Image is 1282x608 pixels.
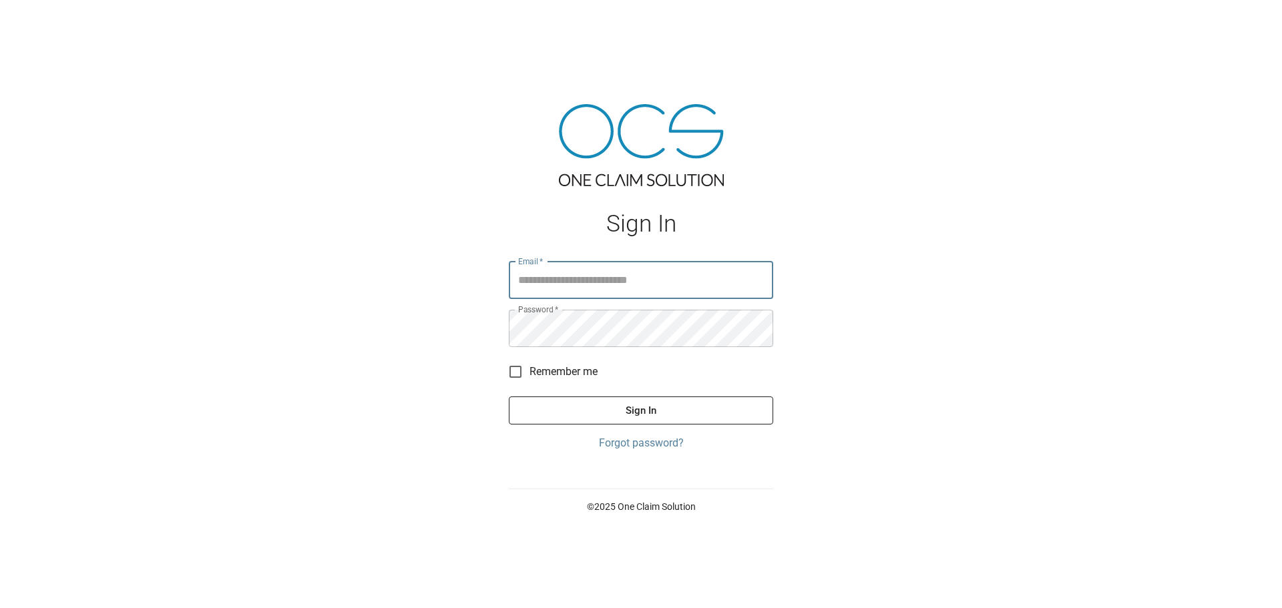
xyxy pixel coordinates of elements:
span: Remember me [529,364,598,380]
h1: Sign In [509,210,773,238]
button: Sign In [509,396,773,424]
label: Password [518,304,558,315]
p: © 2025 One Claim Solution [509,500,773,513]
img: ocs-logo-tra.png [559,104,724,186]
img: ocs-logo-white-transparent.png [16,8,69,35]
label: Email [518,256,544,267]
a: Forgot password? [509,435,773,451]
